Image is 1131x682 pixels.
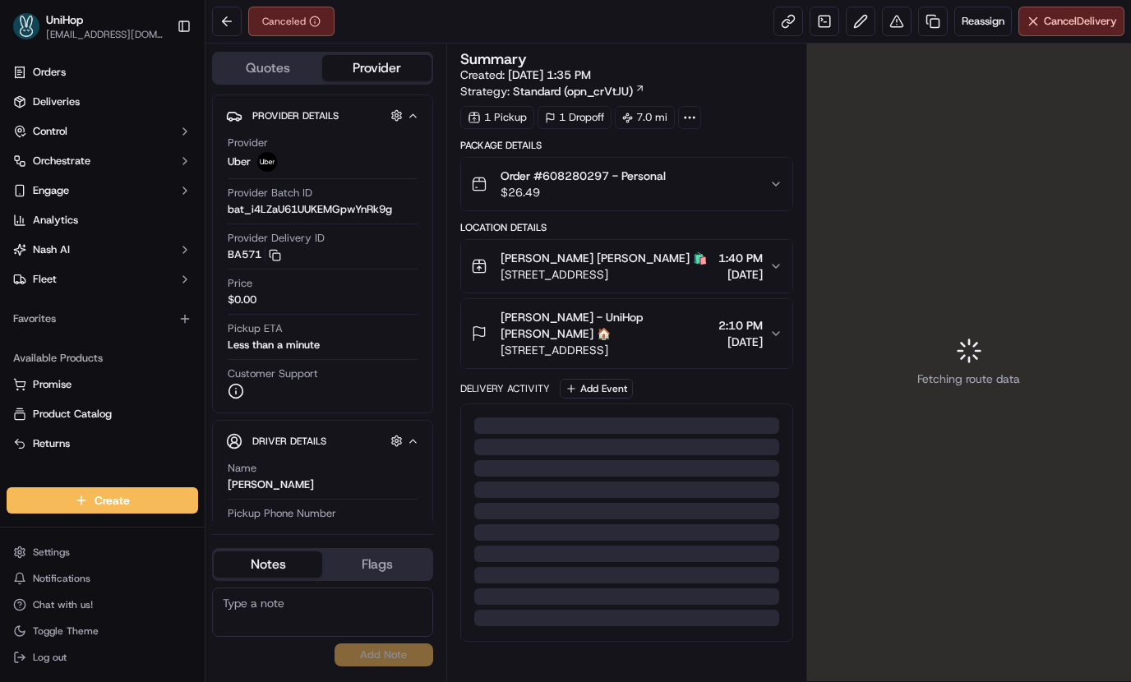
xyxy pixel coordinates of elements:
span: 2:10 PM [718,317,763,334]
h3: Summary [460,52,527,67]
button: Nash AI [7,237,198,263]
span: Cancel Delivery [1044,14,1117,29]
div: Package Details [460,139,793,152]
span: Control [33,124,67,139]
button: CancelDelivery [1018,7,1124,36]
span: bat_i4LZaU61UUKEMGpwYnRk9g [228,202,392,217]
a: Standard (opn_crVtJU) [513,83,645,99]
span: Provider Details [252,109,339,122]
img: uber-new-logo.jpeg [257,152,277,172]
span: Provider Delivery ID [228,231,325,246]
button: Log out [7,646,198,669]
span: Promise [33,377,72,392]
span: Pickup ETA [228,321,283,336]
span: [PERSON_NAME] - UniHop [PERSON_NAME] 🏠 [501,309,712,342]
button: [PERSON_NAME] [PERSON_NAME] 🛍️[STREET_ADDRESS]1:40 PM[DATE] [461,240,792,293]
button: [PERSON_NAME] - UniHop [PERSON_NAME] 🏠[STREET_ADDRESS]2:10 PM[DATE] [461,299,792,368]
button: Chat with us! [7,593,198,616]
span: $26.49 [501,184,666,200]
div: Delivery Activity [460,382,550,395]
span: Log out [33,651,67,664]
span: Orders [33,65,66,80]
div: Less than a minute [228,338,320,353]
span: Create [95,492,130,509]
button: Provider [322,55,431,81]
div: [PERSON_NAME] [228,477,314,492]
span: Fetching route data [917,371,1020,387]
span: Returns [33,436,70,451]
button: UniHopUniHop[EMAIL_ADDRESS][DOMAIN_NAME] [7,7,170,46]
span: [STREET_ADDRESS] [501,342,712,358]
button: Settings [7,541,198,564]
a: Analytics [7,207,198,233]
div: Location Details [460,221,793,234]
a: Promise [13,377,192,392]
span: Price [228,276,252,291]
span: Fleet [33,272,57,287]
button: BA571 [228,247,281,262]
button: Reassign [954,7,1012,36]
img: UniHop [13,13,39,39]
span: Deliveries [33,94,80,109]
button: Canceled [248,7,335,36]
button: Fleet [7,266,198,293]
span: Name [228,461,256,476]
div: 1 Pickup [460,106,534,129]
span: Provider [228,136,268,150]
span: 1:40 PM [718,250,763,266]
button: Create [7,487,198,514]
button: [EMAIL_ADDRESS][DOMAIN_NAME] [46,28,164,41]
button: Quotes [214,55,322,81]
button: Control [7,118,198,145]
span: Provider Batch ID [228,186,312,200]
span: [PERSON_NAME] [PERSON_NAME] 🛍️ [501,250,707,266]
span: Engage [33,183,69,198]
span: [DATE] [718,266,763,283]
button: Orchestrate [7,148,198,174]
span: [DATE] 1:35 PM [508,67,591,82]
span: Customer Support [228,366,318,381]
button: Notifications [7,567,198,590]
button: Flags [322,551,431,578]
button: UniHop [46,12,83,28]
span: Driver Details [252,435,326,448]
span: Nash AI [33,242,70,257]
span: Pickup Phone Number [228,506,336,521]
span: Toggle Theme [33,624,99,638]
span: [STREET_ADDRESS] [501,266,707,283]
div: 7.0 mi [615,106,675,129]
span: Standard (opn_crVtJU) [513,83,633,99]
a: Product Catalog [13,407,192,422]
button: Notes [214,551,322,578]
span: Product Catalog [33,407,112,422]
a: Returns [13,436,192,451]
button: Product Catalog [7,401,198,427]
div: Favorites [7,306,198,332]
button: Order #608280297 - Personal$26.49 [461,158,792,210]
button: Provider Details [226,102,419,129]
span: $0.00 [228,293,256,307]
span: Settings [33,546,70,559]
button: Add Event [560,379,633,399]
a: Deliveries [7,89,198,115]
button: Promise [7,371,198,398]
span: [DATE] [718,334,763,350]
button: Driver Details [226,427,419,454]
div: 1 Dropoff [538,106,612,129]
span: Notifications [33,572,90,585]
a: Orders [7,59,198,85]
span: Orchestrate [33,154,90,168]
span: Order #608280297 - Personal [501,168,666,184]
span: Uber [228,154,251,169]
span: Chat with us! [33,598,93,611]
span: Analytics [33,213,78,228]
button: Toggle Theme [7,620,198,643]
div: Available Products [7,345,198,371]
span: Reassign [962,14,1004,29]
span: Created: [460,67,591,83]
button: Engage [7,177,198,204]
button: Returns [7,431,198,457]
